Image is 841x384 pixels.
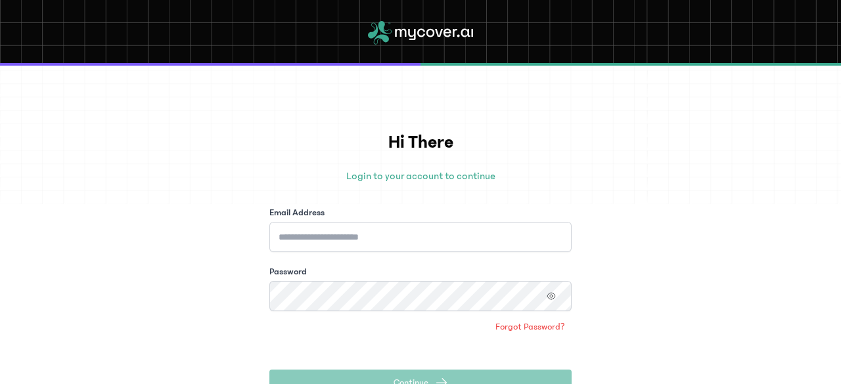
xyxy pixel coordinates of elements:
label: Email Address [269,206,325,219]
span: Forgot Password? [495,320,565,333]
p: Login to your account to continue [269,168,572,184]
h1: Hi There [269,129,572,156]
label: Password [269,265,307,278]
a: Forgot Password? [489,316,572,337]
